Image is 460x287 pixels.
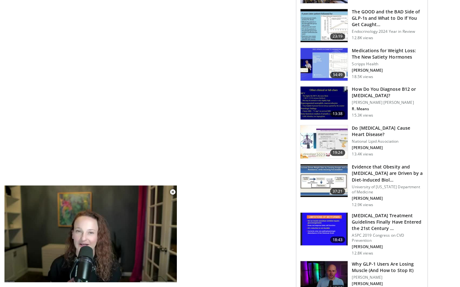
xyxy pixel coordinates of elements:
a: 37:21 Evidence that Obesity and [MEDICAL_DATA] are Driven by a Diet-Induced Biol… University of [... [300,164,424,207]
p: 15.3K views [352,113,373,118]
h3: Medications for Weight Loss: The New Satiety Hormones [352,47,424,60]
p: [PERSON_NAME] [352,244,424,249]
img: 756cb5e3-da60-49d4-af2c-51c334342588.150x105_q85_crop-smart_upscale.jpg [300,9,348,42]
a: 34:49 Medications for Weight Loss: The New Satiety Hormones Scripps Health [PERSON_NAME] 18.5K views [300,47,424,81]
h3: Why GLP-1 Users Are Losing Muscle (And How to Stop It) [352,261,424,273]
p: [PERSON_NAME] [352,145,424,150]
p: [PERSON_NAME] [PERSON_NAME] [352,100,424,105]
span: 18:43 [330,236,345,243]
p: 12.8K views [352,35,373,40]
p: [PERSON_NAME] [352,281,424,286]
img: 0bfdbe78-0a99-479c-8700-0132d420b8cd.150x105_q85_crop-smart_upscale.jpg [300,125,348,158]
p: University of [US_STATE] Department of Medicine [352,184,424,194]
p: 18.5K views [352,74,373,79]
h3: [MEDICAL_DATA] Treatment Guidelines Finally Have Entered the 21st Century … [352,212,424,231]
p: 12.9K views [352,202,373,207]
button: Close [166,185,179,199]
p: [PERSON_NAME] [352,196,424,201]
img: 07e42906-ef03-456f-8d15-f2a77df6705a.150x105_q85_crop-smart_upscale.jpg [300,48,348,81]
a: 19:24 Do [MEDICAL_DATA] Cause Heart Disease? National Lipid Association [PERSON_NAME] 13.4K views [300,125,424,159]
a: 13:38 How Do You Diagnose B12 or [MEDICAL_DATA]? [PERSON_NAME] [PERSON_NAME] R. Means 15.3K views [300,86,424,120]
p: ASPC 2019 Congress on CVD Prevention [352,233,424,243]
h3: Do [MEDICAL_DATA] Cause Heart Disease? [352,125,424,138]
p: R. Means [352,106,424,111]
span: 37:21 [330,188,345,194]
p: [PERSON_NAME] [352,68,424,73]
p: 12.8K views [352,250,373,255]
span: 19:24 [330,149,345,156]
a: 18:43 [MEDICAL_DATA] Treatment Guidelines Finally Have Entered the 21st Century … ASPC 2019 Congr... [300,212,424,255]
p: Endocrinology 2024 Year in Review [352,29,424,34]
p: [PERSON_NAME] [352,275,424,280]
h3: How Do You Diagnose B12 or [MEDICAL_DATA]? [352,86,424,99]
h3: Evidence that Obesity and [MEDICAL_DATA] are Driven by a Diet-Induced Biol… [352,164,424,183]
img: 53591b2a-b107-489b-8d45-db59bb710304.150x105_q85_crop-smart_upscale.jpg [300,164,348,197]
span: 23:19 [330,33,345,39]
p: 13.4K views [352,152,373,157]
span: 34:49 [330,72,345,78]
p: Scripps Health [352,61,424,67]
a: 23:19 The GOOD and the BAD Side of GLP-1s and What to Do If You Get Caught… Endocrinology 2024 Ye... [300,9,424,42]
p: National Lipid Association [352,139,424,144]
span: 13:38 [330,111,345,117]
video-js: Video Player [4,185,177,283]
img: 99be4c4a-809e-4175-af56-ae500e5489d6.150x105_q85_crop-smart_upscale.jpg [300,212,348,246]
h3: The GOOD and the BAD Side of GLP-1s and What to Do If You Get Caught… [352,9,424,28]
img: 172d2151-0bab-4046-8dbc-7c25e5ef1d9f.150x105_q85_crop-smart_upscale.jpg [300,86,348,119]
